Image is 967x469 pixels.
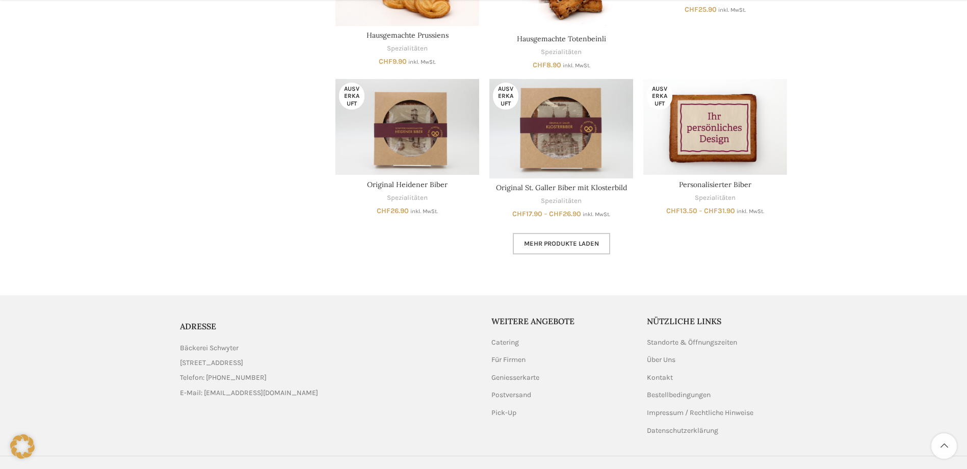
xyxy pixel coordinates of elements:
span: [STREET_ADDRESS] [180,357,243,369]
a: Bestellbedingungen [647,390,712,400]
h5: Nützliche Links [647,316,788,327]
a: Spezialitäten [387,44,428,54]
a: Hausgemachte Prussiens [367,31,449,40]
a: List item link [180,387,476,399]
span: CHF [666,206,680,215]
a: Impressum / Rechtliche Hinweise [647,408,754,418]
a: Standorte & Öffnungszeiten [647,337,738,348]
small: inkl. MwSt. [583,211,610,218]
span: CHF [533,61,546,69]
a: Datenschutzerklärung [647,426,719,436]
a: Spezialitäten [541,47,582,57]
a: Spezialitäten [695,193,736,203]
span: CHF [549,210,563,218]
a: Personalisierter Biber [679,180,751,189]
span: CHF [685,5,698,14]
span: ADRESSE [180,321,216,331]
bdi: 13.50 [666,206,697,215]
a: List item link [180,372,476,383]
span: CHF [512,210,526,218]
h5: Weitere Angebote [491,316,632,327]
small: inkl. MwSt. [718,7,746,13]
a: Catering [491,337,520,348]
a: Pick-Up [491,408,517,418]
bdi: 26.90 [549,210,581,218]
small: inkl. MwSt. [408,59,436,65]
span: – [544,210,547,218]
bdi: 9.90 [379,57,407,66]
a: Hausgemachte Totenbeinli [517,34,606,43]
bdi: 31.90 [704,206,735,215]
small: inkl. MwSt. [563,62,590,69]
span: CHF [377,206,390,215]
span: CHF [704,206,718,215]
span: – [699,206,702,215]
small: inkl. MwSt. [737,208,764,215]
a: Über Uns [647,355,676,365]
a: Spezialitäten [387,193,428,203]
span: CHF [379,57,393,66]
span: Ausverkauft [339,83,364,110]
bdi: 25.90 [685,5,717,14]
a: Original St. Galler Biber mit Klosterbild [489,79,633,178]
bdi: 17.90 [512,210,542,218]
a: Original Heidener Biber [367,180,448,189]
bdi: 8.90 [533,61,561,69]
a: Original St. Galler Biber mit Klosterbild [496,183,627,192]
span: Bäckerei Schwyter [180,343,239,354]
a: Geniesserkarte [491,373,540,383]
a: Scroll to top button [931,433,957,459]
a: Spezialitäten [541,196,582,206]
a: Original Heidener Biber [335,79,479,175]
a: Mehr Produkte laden [513,233,610,254]
small: inkl. MwSt. [410,208,438,215]
span: Ausverkauft [647,83,672,110]
bdi: 26.90 [377,206,409,215]
span: Ausverkauft [493,83,518,110]
a: Postversand [491,390,532,400]
a: Für Firmen [491,355,527,365]
span: Mehr Produkte laden [524,240,599,248]
a: Personalisierter Biber [643,79,787,175]
a: Kontakt [647,373,674,383]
